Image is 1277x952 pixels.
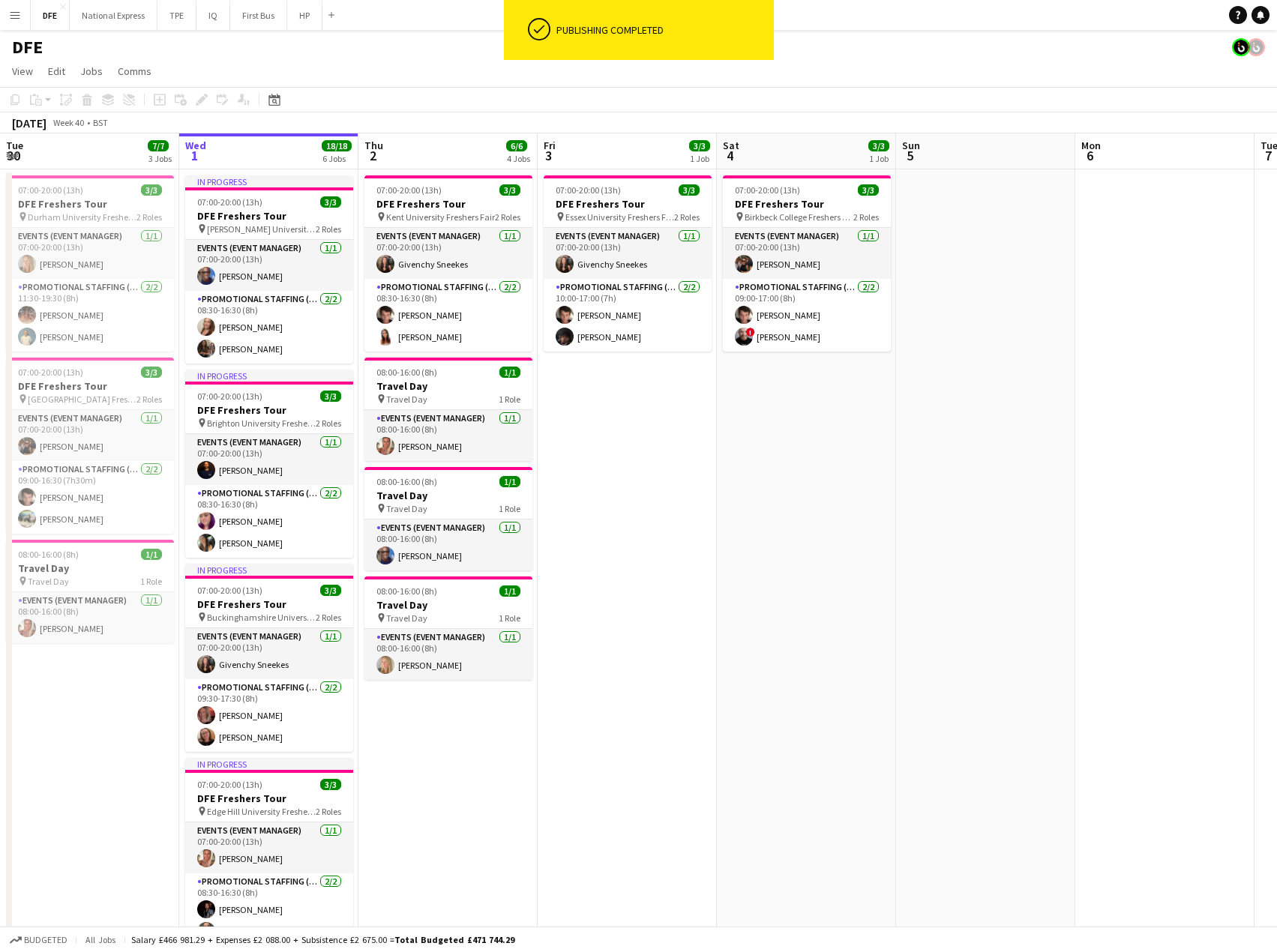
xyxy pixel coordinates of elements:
[364,228,532,279] app-card-role: Events (Event Manager)1/107:00-20:00 (13h)Givenchy Sneekes
[320,779,341,790] span: 3/3
[197,779,262,790] span: 07:00-20:00 (13h)
[364,576,532,680] app-job-card: 08:00-16:00 (8h)1/1Travel Day Travel Day1 RoleEvents (Event Manager)1/108:00-16:00 (8h)[PERSON_NAME]
[82,934,118,945] span: All jobs
[364,197,532,211] h3: DFE Freshers Tour
[207,223,316,235] span: [PERSON_NAME] University Freshers Fair
[28,211,136,223] span: Durham University Freshers Fair
[364,139,383,152] span: Thu
[185,597,353,611] h3: DFE Freshers Tour
[197,585,262,596] span: 07:00-20:00 (13h)
[230,1,287,30] button: First Bus
[141,367,162,378] span: 3/3
[723,197,891,211] h3: DFE Freshers Tour
[197,391,262,402] span: 07:00-20:00 (13h)
[679,184,700,196] span: 3/3
[506,140,527,151] span: 6/6
[6,228,174,279] app-card-role: Events (Event Manager)1/107:00-20:00 (13h)[PERSON_NAME]
[499,612,520,624] span: 1 Role
[6,358,174,534] app-job-card: 07:00-20:00 (13h)3/3DFE Freshers Tour [GEOGRAPHIC_DATA] Freshers Fair2 RolesEvents (Event Manager...
[868,140,889,151] span: 3/3
[316,223,341,235] span: 2 Roles
[185,291,353,364] app-card-role: Promotional Staffing (Brand Ambassadors)2/208:30-16:30 (8h)[PERSON_NAME][PERSON_NAME]
[320,391,341,402] span: 3/3
[12,64,33,78] span: View
[544,139,556,152] span: Fri
[544,279,712,352] app-card-role: Promotional Staffing (Brand Ambassadors)2/210:00-17:00 (7h)[PERSON_NAME][PERSON_NAME]
[746,328,755,337] span: !
[28,576,69,587] span: Travel Day
[507,153,530,164] div: 4 Jobs
[141,184,162,196] span: 3/3
[499,367,520,378] span: 1/1
[12,115,46,130] div: [DATE]
[197,196,262,208] span: 07:00-20:00 (13h)
[185,434,353,485] app-card-role: Events (Event Manager)1/107:00-20:00 (13h)[PERSON_NAME]
[721,147,739,164] span: 4
[690,153,709,164] div: 1 Job
[112,61,157,81] a: Comms
[364,629,532,680] app-card-role: Events (Event Manager)1/108:00-16:00 (8h)[PERSON_NAME]
[287,1,322,30] button: HP
[376,585,437,597] span: 08:00-16:00 (8h)
[499,476,520,487] span: 1/1
[386,394,427,405] span: Travel Day
[28,394,136,405] span: [GEOGRAPHIC_DATA] Freshers Fair
[140,576,162,587] span: 1 Role
[31,1,70,30] button: DFE
[42,61,71,81] a: Edit
[902,139,920,152] span: Sun
[118,64,151,78] span: Comms
[18,367,83,378] span: 07:00-20:00 (13h)
[544,175,712,352] div: 07:00-20:00 (13h)3/3DFE Freshers Tour Essex University Freshers Fair2 RolesEvents (Event Manager)...
[74,61,109,81] a: Jobs
[12,36,43,58] h1: DFE
[6,139,23,152] span: Tue
[900,147,920,164] span: 5
[185,485,353,558] app-card-role: Promotional Staffing (Brand Ambassadors)2/208:30-16:30 (8h)[PERSON_NAME][PERSON_NAME]
[689,140,710,151] span: 3/3
[185,370,353,558] div: In progress07:00-20:00 (13h)3/3DFE Freshers Tour Brighton University Freshers Fair2 RolesEvents (...
[364,467,532,570] div: 08:00-16:00 (8h)1/1Travel Day Travel Day1 RoleEvents (Event Manager)1/108:00-16:00 (8h)[PERSON_NAME]
[674,211,700,223] span: 2 Roles
[185,370,353,382] div: In progress
[544,228,712,279] app-card-role: Events (Event Manager)1/107:00-20:00 (13h)Givenchy Sneekes
[7,932,70,948] button: Budgeted
[364,598,532,612] h3: Travel Day
[207,418,316,429] span: Brighton University Freshers Fair
[185,792,353,805] h3: DFE Freshers Tour
[858,184,879,196] span: 3/3
[495,211,520,223] span: 2 Roles
[207,612,316,623] span: Buckinghamshire University Freshers Fair
[556,23,768,37] div: Publishing completed
[207,806,316,817] span: Edge Hill University Freshers Fair
[6,197,174,211] h3: DFE Freshers Tour
[6,175,174,352] div: 07:00-20:00 (13h)3/3DFE Freshers Tour Durham University Freshers Fair2 RolesEvents (Event Manager...
[136,394,162,405] span: 2 Roles
[6,540,174,643] app-job-card: 08:00-16:00 (8h)1/1Travel Day Travel Day1 RoleEvents (Event Manager)1/108:00-16:00 (8h)[PERSON_NAME]
[141,549,162,560] span: 1/1
[131,934,514,945] div: Salary £466 981.29 + Expenses £2 088.00 + Subsistence £2 675.00 =
[735,184,800,196] span: 07:00-20:00 (13h)
[6,379,174,393] h3: DFE Freshers Tour
[322,153,351,164] div: 6 Jobs
[185,628,353,679] app-card-role: Events (Event Manager)1/107:00-20:00 (13h)Givenchy Sneekes
[320,196,341,208] span: 3/3
[185,175,353,364] app-job-card: In progress07:00-20:00 (13h)3/3DFE Freshers Tour [PERSON_NAME] University Freshers Fair2 RolesEve...
[376,367,437,378] span: 08:00-16:00 (8h)
[364,410,532,461] app-card-role: Events (Event Manager)1/108:00-16:00 (8h)[PERSON_NAME]
[386,612,427,624] span: Travel Day
[364,175,532,352] app-job-card: 07:00-20:00 (13h)3/3DFE Freshers Tour Kent University Freshers Fair2 RolesEvents (Event Manager)1...
[48,64,65,78] span: Edit
[565,211,674,223] span: Essex University Freshers Fair
[148,153,172,164] div: 3 Jobs
[499,585,520,597] span: 1/1
[723,175,891,352] app-job-card: 07:00-20:00 (13h)3/3DFE Freshers Tour Birkbeck College Freshers Fair2 RolesEvents (Event Manager)...
[723,139,739,152] span: Sat
[499,184,520,196] span: 3/3
[723,279,891,352] app-card-role: Promotional Staffing (Brand Ambassadors)2/209:00-17:00 (8h)[PERSON_NAME]![PERSON_NAME]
